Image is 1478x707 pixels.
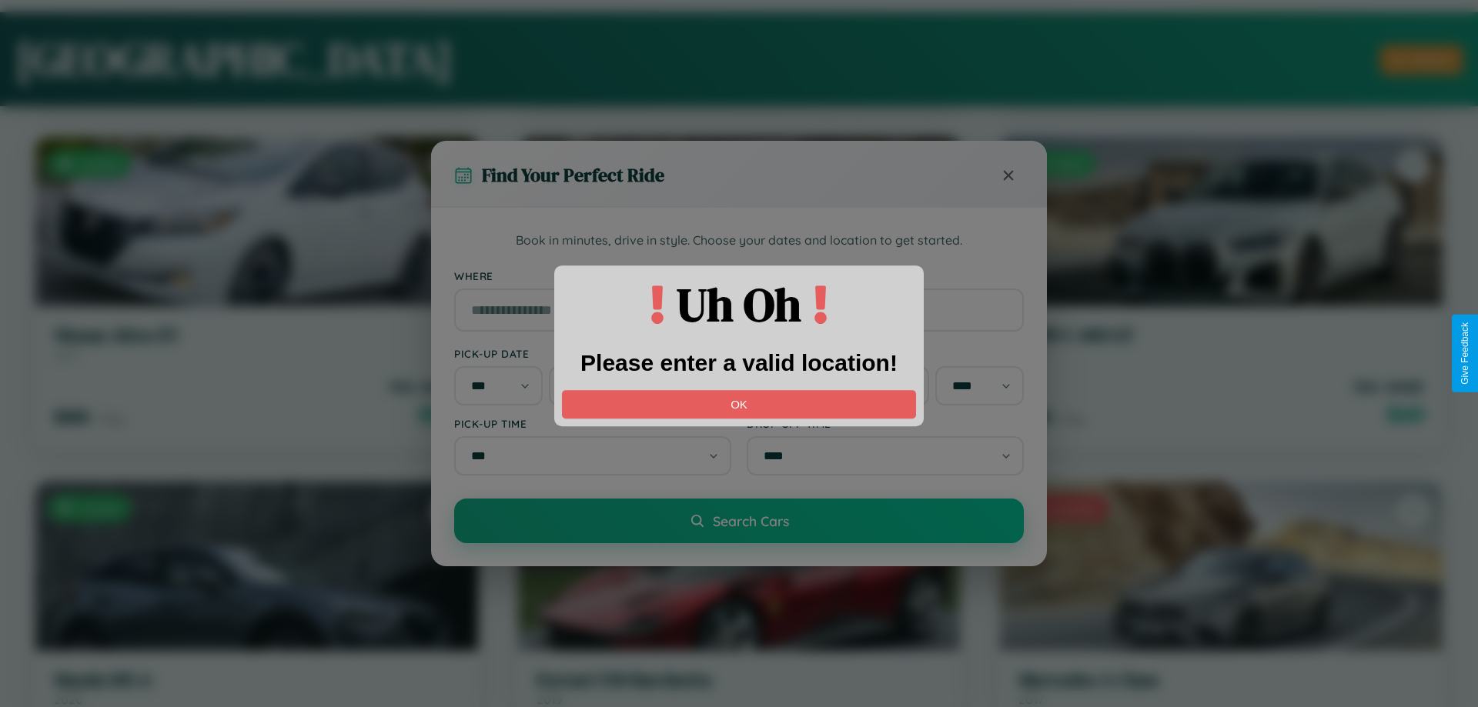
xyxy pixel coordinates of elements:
[747,417,1024,430] label: Drop-off Time
[454,231,1024,251] p: Book in minutes, drive in style. Choose your dates and location to get started.
[713,512,789,529] span: Search Cars
[454,269,1024,282] label: Where
[747,347,1024,360] label: Drop-off Date
[482,162,664,188] h3: Find Your Perfect Ride
[454,347,731,360] label: Pick-up Date
[454,417,731,430] label: Pick-up Time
